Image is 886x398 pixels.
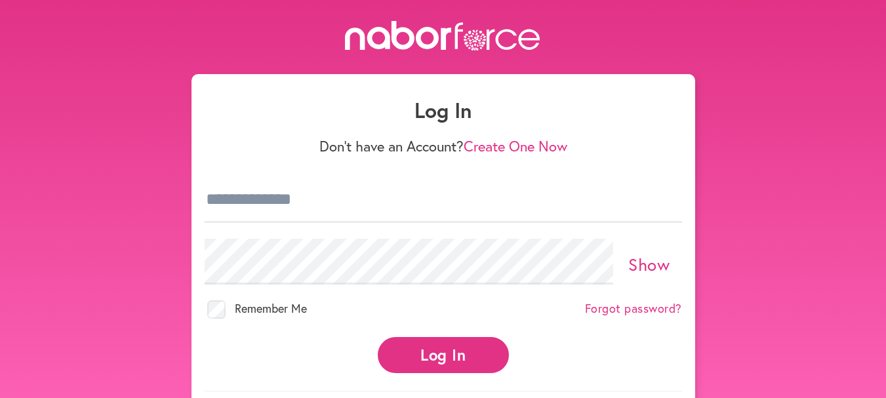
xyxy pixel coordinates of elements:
p: Don't have an Account? [205,138,682,155]
a: Create One Now [464,136,567,155]
h1: Log In [205,98,682,123]
button: Log In [378,337,509,373]
a: Show [628,253,670,275]
a: Forgot password? [585,302,682,316]
span: Remember Me [235,300,307,316]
